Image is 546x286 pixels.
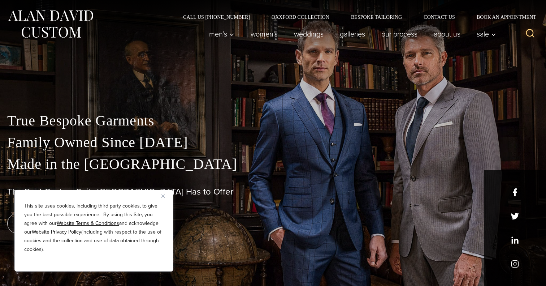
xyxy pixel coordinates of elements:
a: About Us [426,27,469,41]
a: Call Us [PHONE_NUMBER] [172,14,261,20]
span: Men’s [209,30,234,38]
button: Close [161,192,170,200]
a: Contact Us [413,14,466,20]
nav: Primary Navigation [201,27,500,41]
a: Website Terms & Conditions [57,219,119,227]
a: Our Process [373,27,426,41]
img: Alan David Custom [7,8,94,40]
p: This site uses cookies, including third party cookies, to give you the best possible experience. ... [24,202,164,254]
img: Close [161,195,165,198]
nav: Secondary Navigation [172,14,539,20]
a: weddings [286,27,332,41]
a: Women’s [243,27,286,41]
p: True Bespoke Garments Family Owned Since [DATE] Made in the [GEOGRAPHIC_DATA] [7,110,539,175]
a: Bespoke Tailoring [340,14,413,20]
span: Sale [477,30,496,38]
button: View Search Form [521,25,539,43]
a: Oxxford Collection [261,14,340,20]
a: book an appointment [7,213,108,234]
h1: The Best Custom Suits [GEOGRAPHIC_DATA] Has to Offer [7,187,539,197]
a: Website Privacy Policy [32,228,81,236]
a: Galleries [332,27,373,41]
a: Book an Appointment [466,14,539,20]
